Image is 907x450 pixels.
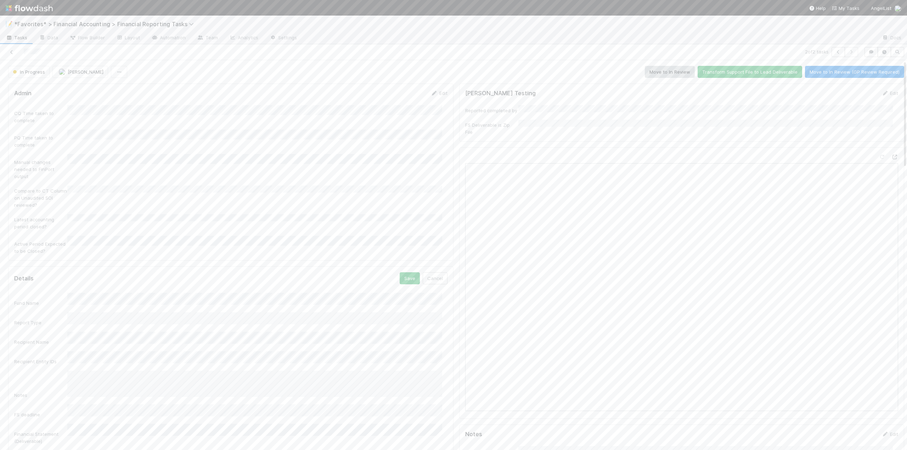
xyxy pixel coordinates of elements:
span: In Progress [11,69,45,75]
h5: Admin [14,90,32,97]
div: Financial Statement (Deliverable) [14,431,67,445]
button: In Progress [8,66,50,78]
div: Manual changes needed to FinPort output [14,159,67,180]
a: Edit [881,431,898,437]
a: Analytics [224,33,264,44]
img: avatar_705f3a58-2659-4f93-91ad-7a5be837418b.png [58,68,66,75]
span: My Tasks [832,5,860,11]
a: Docs [876,33,907,44]
span: Tasks [6,34,28,41]
button: Save [400,272,420,284]
div: Reported completed by [465,107,518,114]
div: Compare to CT Column on Unaudited SOI reviewed? [14,187,67,209]
button: Transform Support File to Lead Deliverable [698,66,802,78]
a: Edit [431,90,447,96]
div: Latest accounting period closed? [14,216,67,230]
button: [PERSON_NAME] [52,66,108,78]
span: 2 of 2 tasks [805,48,829,55]
div: Recipient Entity IDs [14,358,67,365]
span: *Favorites* > Financial Accounting > Financial Reporting Tasks [14,21,197,28]
h5: [PERSON_NAME] Testing [465,90,536,97]
a: Data [33,33,64,44]
a: Edit [881,90,898,96]
div: Notes [14,392,67,399]
button: Move to In Review [645,66,695,78]
a: Flow Builder [64,33,111,44]
h5: Notes [465,431,482,438]
a: Settings [264,33,303,44]
span: AngelList [871,5,891,11]
img: logo-inverted-e16ddd16eac7371096b0.svg [6,2,53,14]
div: PQ Time taken to complete [14,134,67,148]
a: Automation [146,33,191,44]
div: Report Type [14,319,67,326]
div: FS Deliverable is Zip File [465,121,518,136]
a: Team [191,33,224,44]
img: avatar_705f3a58-2659-4f93-91ad-7a5be837418b.png [894,5,901,12]
div: FS deadline [14,411,67,418]
button: Cancel [423,272,447,284]
div: Active Period Expected to be Closed? [14,240,67,255]
a: My Tasks [832,5,860,12]
a: Layout [111,33,146,44]
div: Fund Name [14,300,67,307]
div: Recipient Name [14,338,67,346]
div: Help [809,5,826,12]
h5: Details [14,275,34,282]
span: Flow Builder [69,34,105,41]
span: 📝 [6,21,13,27]
div: CQ Time taken to complete [14,110,67,124]
span: [PERSON_NAME] [68,69,103,75]
button: Move to In Review (GP Review Required) [805,66,904,78]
